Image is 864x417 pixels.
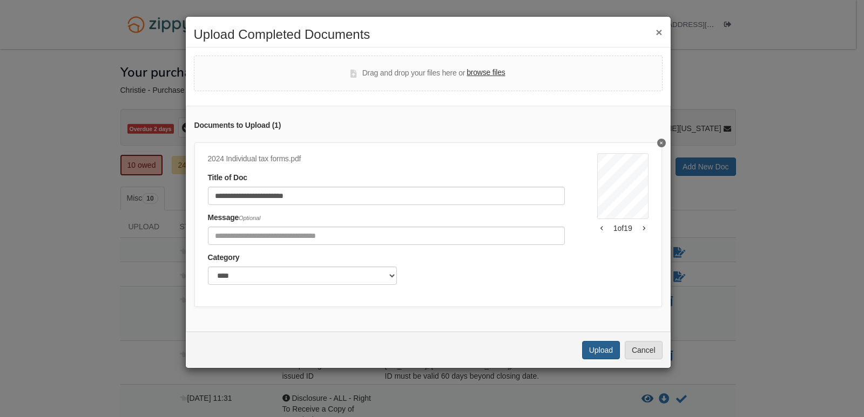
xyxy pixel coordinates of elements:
[208,212,261,224] label: Message
[582,341,620,359] button: Upload
[597,223,649,234] div: 1 of 19
[208,187,565,205] input: Document Title
[625,341,663,359] button: Cancel
[194,120,662,132] div: Documents to Upload ( 1 )
[208,227,565,245] input: Include any comments on this document
[194,28,663,42] h2: Upload Completed Documents
[208,172,247,184] label: Title of Doc
[208,266,397,285] select: Category
[208,153,565,165] div: 2024 Individual tax forms.pdf
[239,215,260,221] span: Optional
[208,252,240,264] label: Category
[656,26,662,38] button: ×
[657,139,666,147] button: Delete 2024 Individual tax forms
[350,67,505,80] div: Drag and drop your files here or
[467,67,505,79] label: browse files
